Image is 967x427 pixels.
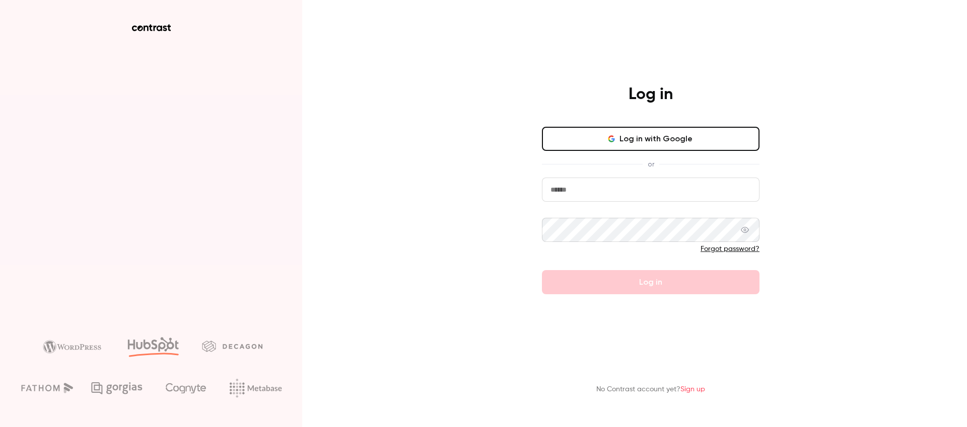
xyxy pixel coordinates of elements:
[542,127,759,151] button: Log in with Google
[701,245,759,252] a: Forgot password?
[643,159,659,169] span: or
[680,386,705,393] a: Sign up
[629,84,673,105] h4: Log in
[596,384,705,395] p: No Contrast account yet?
[202,340,262,352] img: decagon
